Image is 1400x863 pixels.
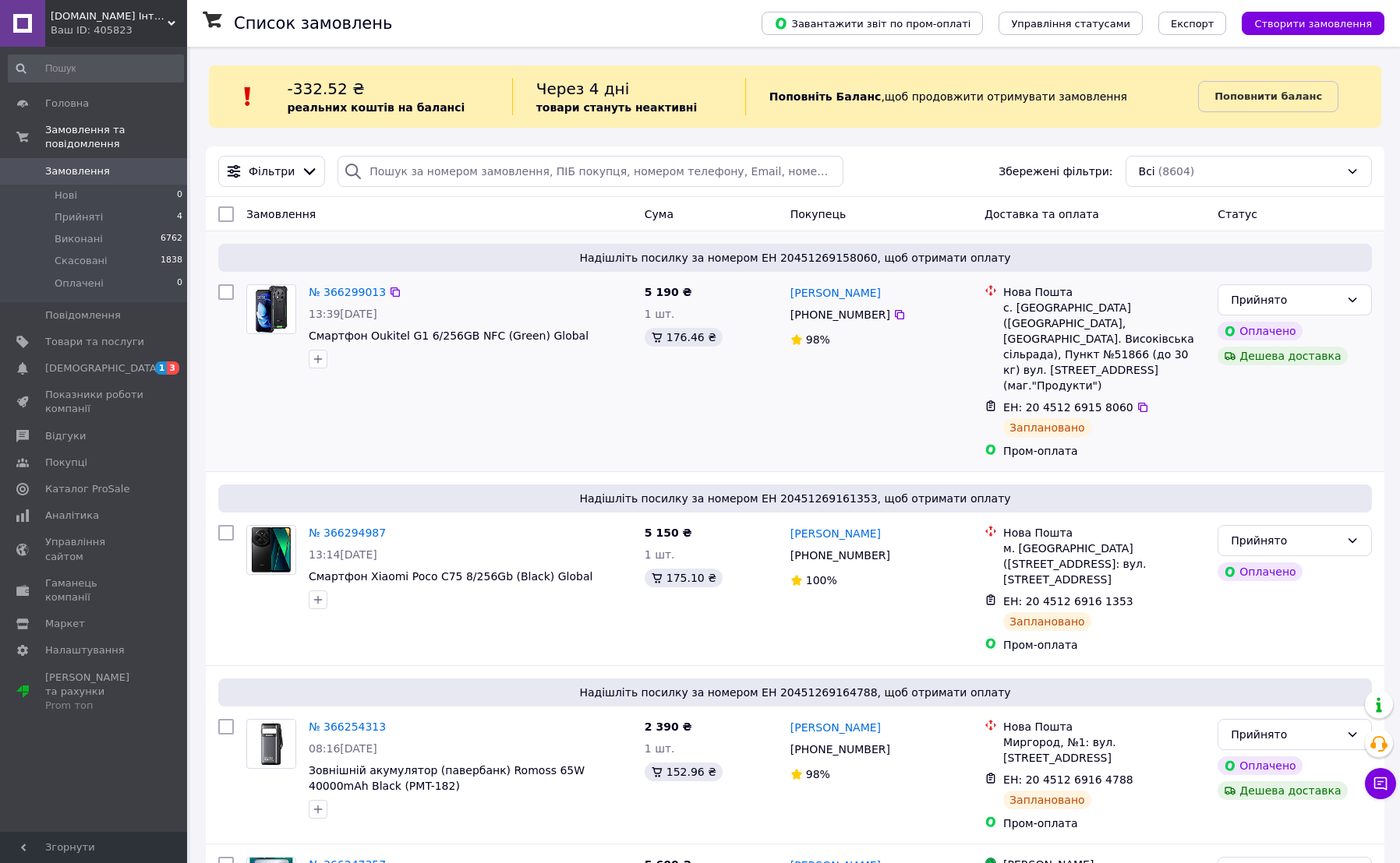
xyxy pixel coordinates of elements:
div: Пром-оплата [1003,443,1205,459]
div: Пром-оплата [1003,815,1205,831]
span: 13:14[DATE] [309,548,377,561]
div: Заплановано [1003,791,1091,809]
span: Налаштування [45,643,125,657]
a: Фото товару [246,719,296,769]
span: 3 [167,361,179,375]
span: 2 390 ₴ [645,720,692,733]
div: Заплановано [1003,612,1091,631]
div: Оплачено [1218,562,1302,581]
span: Покупці [45,456,87,470]
button: Експорт [1158,12,1227,35]
span: 1838 [161,254,182,268]
span: Збережені фільтри: [999,164,1112,179]
div: [PHONE_NUMBER] [787,304,893,326]
h1: Список замовлень [234,14,392,33]
span: ЕН: 20 4512 6915 8060 [1003,401,1133,414]
span: Через 4 дні [536,79,630,98]
span: Замовлення [246,208,316,220]
div: Миргород, №1: вул. [STREET_ADDRESS] [1003,734,1205,766]
div: [PHONE_NUMBER] [787,738,893,760]
span: 0 [177,188,182,203]
span: Створити замовлення [1254,18,1372,30]
b: Поповнити баланс [1214,90,1322,102]
span: 08:16[DATE] [309,742,377,755]
span: Прийняті [55,210,103,224]
span: Показники роботи компанії [45,388,144,416]
span: 5 190 ₴ [645,286,692,298]
span: Виконані [55,232,103,246]
div: Нова Пошта [1003,719,1205,734]
a: Смартфон Oukitel G1 6/256GB NFC (Green) Global [309,329,589,342]
span: 13:39[DATE] [309,308,377,320]
a: Смартфон Xiaomi Poco C75 8/256Gb (Black) Global [309,570,592,583]
span: ЕН: 20 4512 6916 4788 [1003,773,1133,786]
span: 98% [806,333,830,346]
div: Пром-оплата [1003,637,1205,653]
span: Замовлення [45,164,110,178]
span: Покупець [790,208,846,220]
span: Скасовані [55,254,108,268]
a: № 366294987 [309,527,386,539]
span: 4 [177,210,182,224]
a: [PERSON_NAME] [790,526,881,541]
a: Зовнішній акумулятор (павербанк) Romoss 65W 40000mAh Black (PMT-182) [309,764,585,792]
div: 152.96 ₴ [645,763,723,781]
button: Чат з покупцем [1365,768,1396,799]
b: товари стануть неактивні [536,101,698,114]
span: 5 150 ₴ [645,527,692,539]
span: Замовлення та повідомлення [45,123,187,151]
img: :exclamation: [236,85,260,108]
a: № 366299013 [309,286,386,298]
span: Відгуки [45,429,86,443]
span: 100% [806,574,837,586]
span: Аналітика [45,509,99,523]
div: 175.10 ₴ [645,569,723,587]
a: [PERSON_NAME] [790,720,881,735]
a: [PERSON_NAME] [790,285,881,301]
div: [PHONE_NUMBER] [787,544,893,566]
button: Створити замовлення [1242,12,1384,35]
div: Нова Пошта [1003,284,1205,300]
span: Доставка та оплата [985,208,1099,220]
span: 6762 [161,232,182,246]
span: Управління сайтом [45,535,144,563]
a: Фото товару [246,284,296,334]
a: № 366254313 [309,720,386,733]
span: Оплачені [55,277,104,291]
b: Поповніть Баланс [769,90,882,103]
span: Ankerok.com.ua Інтернет-магазин [51,9,168,23]
span: 0 [177,277,182,291]
span: Всі [1139,164,1155,179]
a: Фото товару [246,525,296,575]
span: Маркет [45,617,85,631]
div: Дешева доставка [1218,347,1347,365]
button: Завантажити звіт по пром-оплаті [762,12,983,35]
span: 98% [806,768,830,780]
div: Прийнято [1231,726,1340,743]
span: ЕН: 20 4512 6916 1353 [1003,595,1133,608]
span: -332.52 ₴ [288,79,365,98]
span: Надішліть посилку за номером ЕН 20451269164788, щоб отримати оплату [224,685,1366,700]
span: Надішліть посилку за номером ЕН 20451269161353, щоб отримати оплату [224,491,1366,506]
div: Ваш ID: 405823 [51,23,187,37]
span: Нові [55,188,77,203]
a: Поповнити баланс [1198,81,1338,112]
button: Управління статусами [999,12,1143,35]
div: Прийнято [1231,291,1340,308]
div: м. [GEOGRAPHIC_DATA] ([STREET_ADDRESS]: вул. [STREET_ADDRESS] [1003,541,1205,587]
span: [PERSON_NAME] та рахунки [45,671,144,713]
span: Експорт [1171,18,1214,30]
span: Повідомлення [45,308,121,322]
span: [DEMOGRAPHIC_DATA] [45,361,161,375]
span: Головна [45,97,89,111]
span: Гаманець компанії [45,576,144,604]
a: Створити замовлення [1226,16,1384,29]
div: Prom топ [45,699,144,713]
div: 176.46 ₴ [645,328,723,347]
img: Фото товару [258,720,285,768]
div: Оплачено [1218,756,1302,775]
span: Cума [645,208,673,220]
span: Фільтри [249,164,295,179]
